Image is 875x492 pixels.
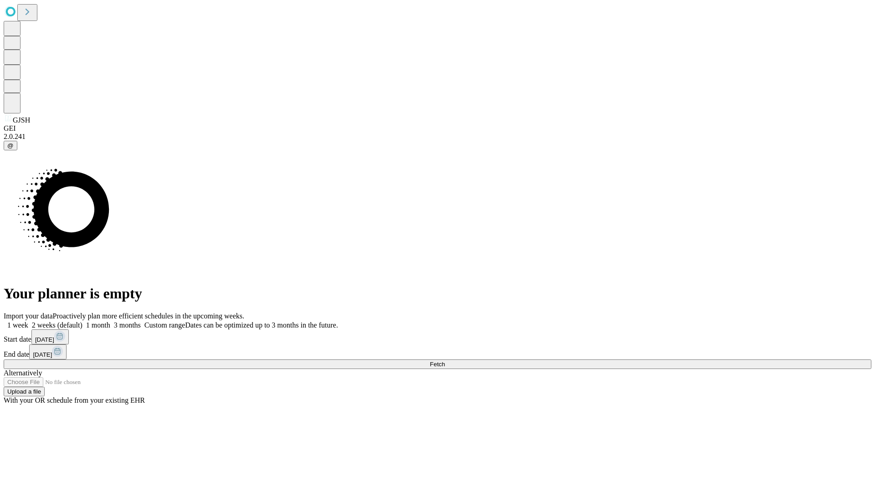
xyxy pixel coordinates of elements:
span: Alternatively [4,369,42,377]
span: 1 week [7,321,28,329]
span: Dates can be optimized up to 3 months in the future. [185,321,338,329]
span: Fetch [430,361,445,368]
button: Upload a file [4,387,45,396]
div: Start date [4,329,871,344]
button: @ [4,141,17,150]
span: 3 months [114,321,141,329]
div: End date [4,344,871,359]
span: [DATE] [33,351,52,358]
span: [DATE] [35,336,54,343]
span: Proactively plan more efficient schedules in the upcoming weeks. [53,312,244,320]
span: 1 month [86,321,110,329]
span: Import your data [4,312,53,320]
span: GJSH [13,116,30,124]
span: @ [7,142,14,149]
button: [DATE] [31,329,69,344]
span: With your OR schedule from your existing EHR [4,396,145,404]
button: [DATE] [29,344,67,359]
span: Custom range [144,321,185,329]
div: GEI [4,124,871,133]
div: 2.0.241 [4,133,871,141]
span: 2 weeks (default) [32,321,82,329]
h1: Your planner is empty [4,285,871,302]
button: Fetch [4,359,871,369]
